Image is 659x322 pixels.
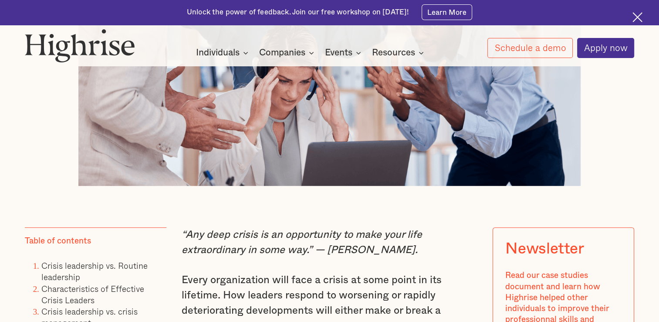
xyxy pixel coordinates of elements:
[325,48,364,58] div: Events
[259,48,317,58] div: Companies
[372,48,415,58] div: Resources
[196,48,251,58] div: Individuals
[487,38,573,58] a: Schedule a demo
[259,48,305,58] div: Companies
[577,38,635,58] a: Apply now
[196,48,240,58] div: Individuals
[182,230,422,255] em: “Any deep crisis is an opportunity to make your life extraordinary in some way.” — [PERSON_NAME].
[25,29,135,62] img: Highrise logo
[41,259,148,283] a: Crisis leadership vs. Routine leadership
[41,282,144,306] a: Characteristics of Effective Crisis Leaders
[25,236,91,247] div: Table of contents
[506,240,584,258] div: Newsletter
[632,12,642,22] img: Cross icon
[422,4,473,20] a: Learn More
[187,7,409,17] div: Unlock the power of feedback. Join our free workshop on [DATE]!
[325,48,352,58] div: Events
[372,48,426,58] div: Resources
